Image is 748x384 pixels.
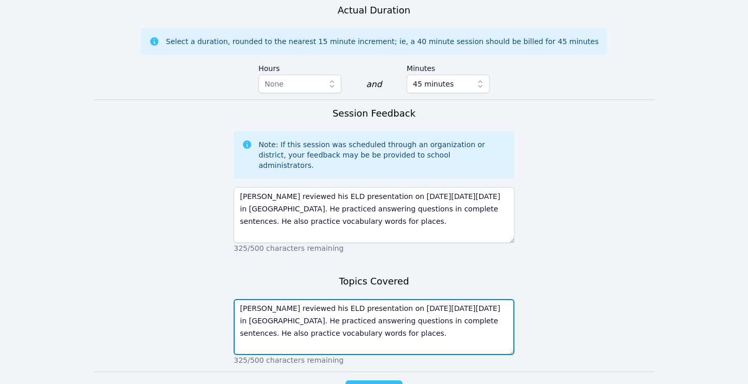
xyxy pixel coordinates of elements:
[258,59,341,75] label: Hours
[265,80,284,88] span: None
[407,75,490,93] button: 45 minutes
[407,59,490,75] label: Minutes
[258,139,506,170] div: Note: If this session was scheduled through an organization or district, your feedback may be be ...
[166,36,598,47] div: Select a duration, rounded to the nearest 15 minute increment; ie, a 40 minute session should be ...
[258,75,341,93] button: None
[234,187,514,243] textarea: [PERSON_NAME] reviewed his ELD presentation on [DATE][DATE][DATE] in [GEOGRAPHIC_DATA]. He practi...
[339,274,409,289] h3: Topics Covered
[413,78,454,90] span: 45 minutes
[234,355,514,365] p: 325/500 characters remaining
[366,78,382,91] div: and
[333,106,415,121] h3: Session Feedback
[234,243,514,253] p: 325/500 characters remaining
[234,299,514,355] textarea: [PERSON_NAME] reviewed his ELD presentation on [DATE][DATE][DATE] in [GEOGRAPHIC_DATA]. He practi...
[338,3,410,18] h3: Actual Duration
